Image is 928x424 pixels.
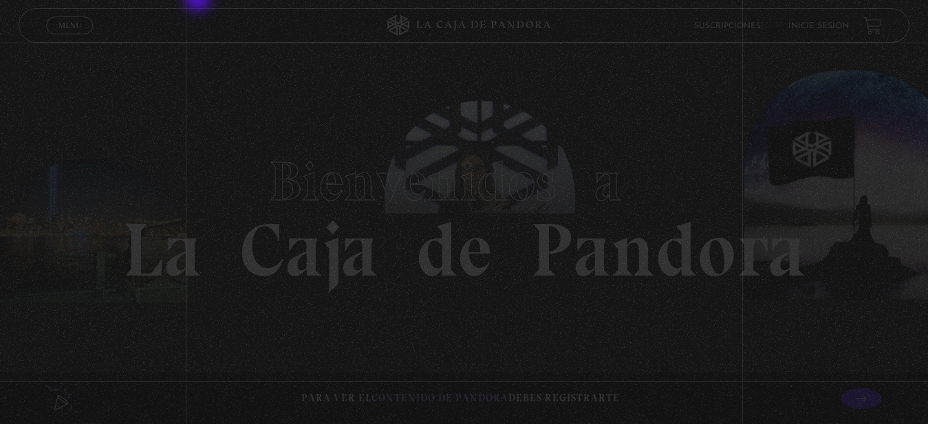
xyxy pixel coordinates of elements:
span: Menu [58,21,81,30]
span: contenido de Pandora [371,392,508,404]
h1: La Caja de Pandora [122,137,806,288]
a: Inicie sesión [788,22,849,30]
p: Para ver el debes registrarte [301,389,620,408]
a: Suscripciones [694,22,761,30]
a: View your shopping cart [863,16,881,35]
span: Bienvenidos a [269,148,660,214]
span: Cerrar [54,33,86,43]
